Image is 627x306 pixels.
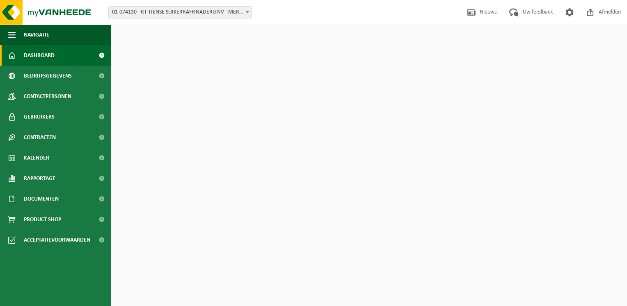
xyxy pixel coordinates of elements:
span: Rapportage [24,168,55,189]
span: Dashboard [24,45,55,66]
span: Contracten [24,127,56,148]
span: Gebruikers [24,107,55,127]
span: Bedrijfsgegevens [24,66,72,86]
span: Contactpersonen [24,86,71,107]
span: Product Shop [24,209,61,230]
span: 01-074130 - RT TIENSE SUIKERRAFFINADERIJ NV - MERKSEM [109,7,252,18]
span: Kalender [24,148,49,168]
span: Acceptatievoorwaarden [24,230,90,250]
span: Documenten [24,189,59,209]
span: Navigatie [24,25,49,45]
span: 01-074130 - RT TIENSE SUIKERRAFFINADERIJ NV - MERKSEM [108,6,252,18]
